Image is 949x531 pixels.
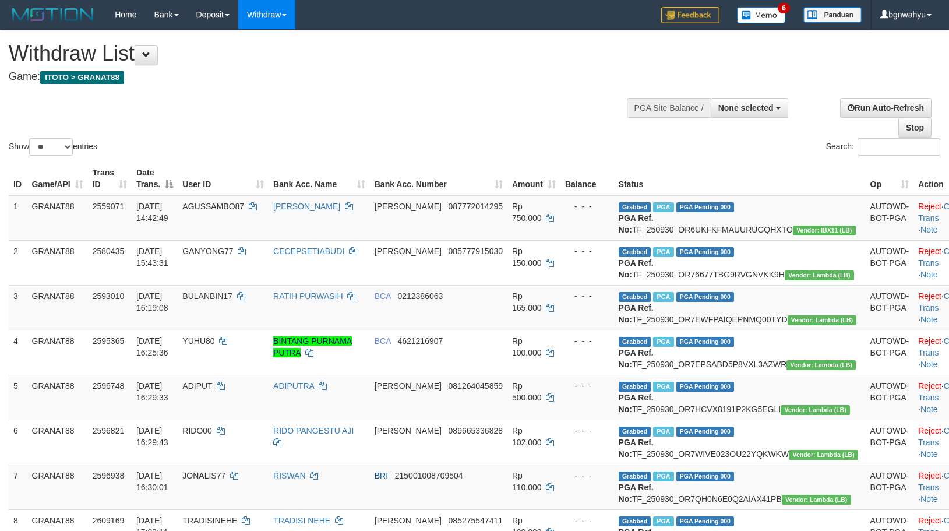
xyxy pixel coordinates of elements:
div: - - - [565,335,609,347]
span: [DATE] 16:29:43 [136,426,168,447]
th: Trans ID: activate to sort column ascending [88,162,132,195]
span: [DATE] 16:30:01 [136,471,168,492]
a: Reject [918,516,941,525]
span: Copy 4621216907 to clipboard [397,336,443,346]
span: [PERSON_NAME] [375,381,442,391]
span: [DATE] 16:25:36 [136,336,168,357]
span: None selected [718,103,774,112]
span: Grabbed [619,382,651,392]
b: PGA Ref. No: [619,303,654,324]
span: Marked by bgndany [653,292,673,302]
td: 5 [9,375,27,420]
span: PGA Pending [676,247,735,257]
span: Grabbed [619,472,651,481]
span: Rp 102.000 [512,426,542,447]
span: PGA Pending [676,516,735,526]
span: JONALIS77 [182,471,225,480]
td: GRANAT88 [27,285,88,330]
td: TF_250930_OR76677TBG9RVGNVKK9H [614,240,866,285]
span: BRI [375,471,388,480]
a: Reject [918,202,941,211]
label: Show entries [9,138,97,156]
td: GRANAT88 [27,330,88,375]
a: Note [920,225,938,234]
select: Showentries [29,138,73,156]
span: Grabbed [619,516,651,526]
a: RATIH PURWASIH [273,291,343,301]
th: Balance [560,162,614,195]
button: None selected [711,98,788,118]
a: Note [920,360,938,369]
a: Note [920,405,938,414]
span: Vendor URL: https://dashboard.q2checkout.com/secure [786,360,856,370]
span: Vendor URL: https://dashboard.q2checkout.com/secure [781,405,850,415]
span: BCA [375,291,391,301]
td: GRANAT88 [27,465,88,509]
span: 2580435 [93,247,125,256]
th: Amount: activate to sort column ascending [507,162,560,195]
span: 2609169 [93,516,125,525]
span: [PERSON_NAME] [375,247,442,256]
td: TF_250930_OR7WIVE023OU22YQKWKW [614,420,866,465]
span: GANYONG77 [182,247,233,256]
a: Reject [918,247,941,256]
span: Marked by bgndedek [653,516,673,526]
td: 4 [9,330,27,375]
span: ADIPUT [182,381,212,391]
a: Stop [898,118,932,138]
span: 2596938 [93,471,125,480]
span: Rp 165.000 [512,291,542,312]
span: YUHU80 [182,336,214,346]
a: BINTANG PURNAMA PUTRA [273,336,352,357]
label: Search: [826,138,940,156]
span: PGA Pending [676,337,735,347]
a: Reject [918,291,941,301]
b: PGA Ref. No: [619,258,654,279]
span: RIDO00 [182,426,212,435]
div: - - - [565,245,609,257]
span: Marked by bgndedek [653,427,673,437]
span: Vendor URL: https://dashboard.q2checkout.com/secure [789,450,858,460]
span: Copy 0212386063 to clipboard [397,291,443,301]
span: PGA Pending [676,427,735,437]
span: 6 [778,3,790,13]
a: Reject [918,381,941,391]
span: Copy 087772014295 to clipboard [449,202,503,211]
td: 7 [9,465,27,509]
th: Op: activate to sort column ascending [866,162,914,195]
span: [DATE] 14:42:49 [136,202,168,223]
span: Copy 089665336828 to clipboard [449,426,503,435]
div: - - - [565,380,609,392]
a: Run Auto-Refresh [840,98,932,118]
img: Feedback.jpg [661,7,719,23]
span: Copy 085777915030 to clipboard [449,247,503,256]
th: Bank Acc. Name: activate to sort column ascending [269,162,370,195]
span: Grabbed [619,427,651,437]
span: [PERSON_NAME] [375,426,442,435]
span: PGA Pending [676,202,735,212]
td: AUTOWD-BOT-PGA [866,195,914,241]
span: Marked by bgndedek [653,382,673,392]
span: Rp 110.000 [512,471,542,492]
td: 3 [9,285,27,330]
span: 2596748 [93,381,125,391]
th: Bank Acc. Number: activate to sort column ascending [370,162,507,195]
span: Rp 100.000 [512,336,542,357]
td: AUTOWD-BOT-PGA [866,465,914,509]
div: - - - [565,470,609,481]
img: panduan.png [803,7,862,23]
b: PGA Ref. No: [619,393,654,414]
td: GRANAT88 [27,420,88,465]
span: Vendor URL: https://dashboard.q2checkout.com/secure [785,270,854,280]
span: PGA Pending [676,382,735,392]
span: BCA [375,336,391,346]
td: TF_250930_OR7HCVX8191P2KG5EGLI [614,375,866,420]
div: - - - [565,201,609,212]
span: [DATE] 15:43:31 [136,247,168,268]
a: Note [920,270,938,279]
span: Marked by bgndany [653,337,673,347]
td: GRANAT88 [27,375,88,420]
td: AUTOWD-BOT-PGA [866,375,914,420]
span: TRADISINEHE [182,516,237,525]
a: Reject [918,336,941,346]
